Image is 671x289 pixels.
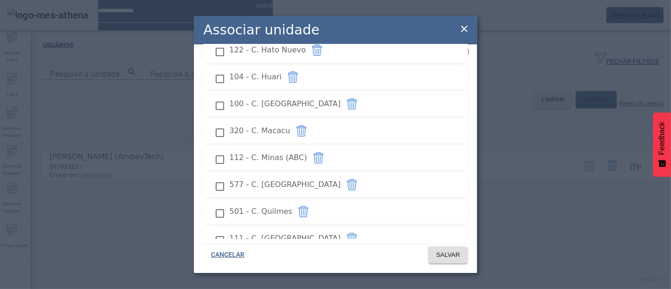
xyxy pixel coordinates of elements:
span: CANCELAR [211,250,244,260]
span: 104 - C. Huari [229,71,282,83]
span: 320 - C. Macacu [229,125,290,136]
button: Feedback - Mostrar pesquisa [653,112,671,177]
h2: Associar unidade [203,20,319,40]
button: SALVAR [428,246,468,263]
span: 122 - C. Hato Nuevo [229,44,306,56]
span: 112 - C. Minas (ABC) [229,152,307,163]
button: CANCELAR [203,246,252,263]
span: 100 - C. [GEOGRAPHIC_DATA] [229,98,341,110]
span: 577 - C. [GEOGRAPHIC_DATA] [229,179,341,190]
span: SALVAR [436,250,460,260]
span: Feedback [658,122,666,155]
span: 501 - C. Quilmes [229,206,292,217]
span: 111 - C. [GEOGRAPHIC_DATA] [229,233,341,244]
